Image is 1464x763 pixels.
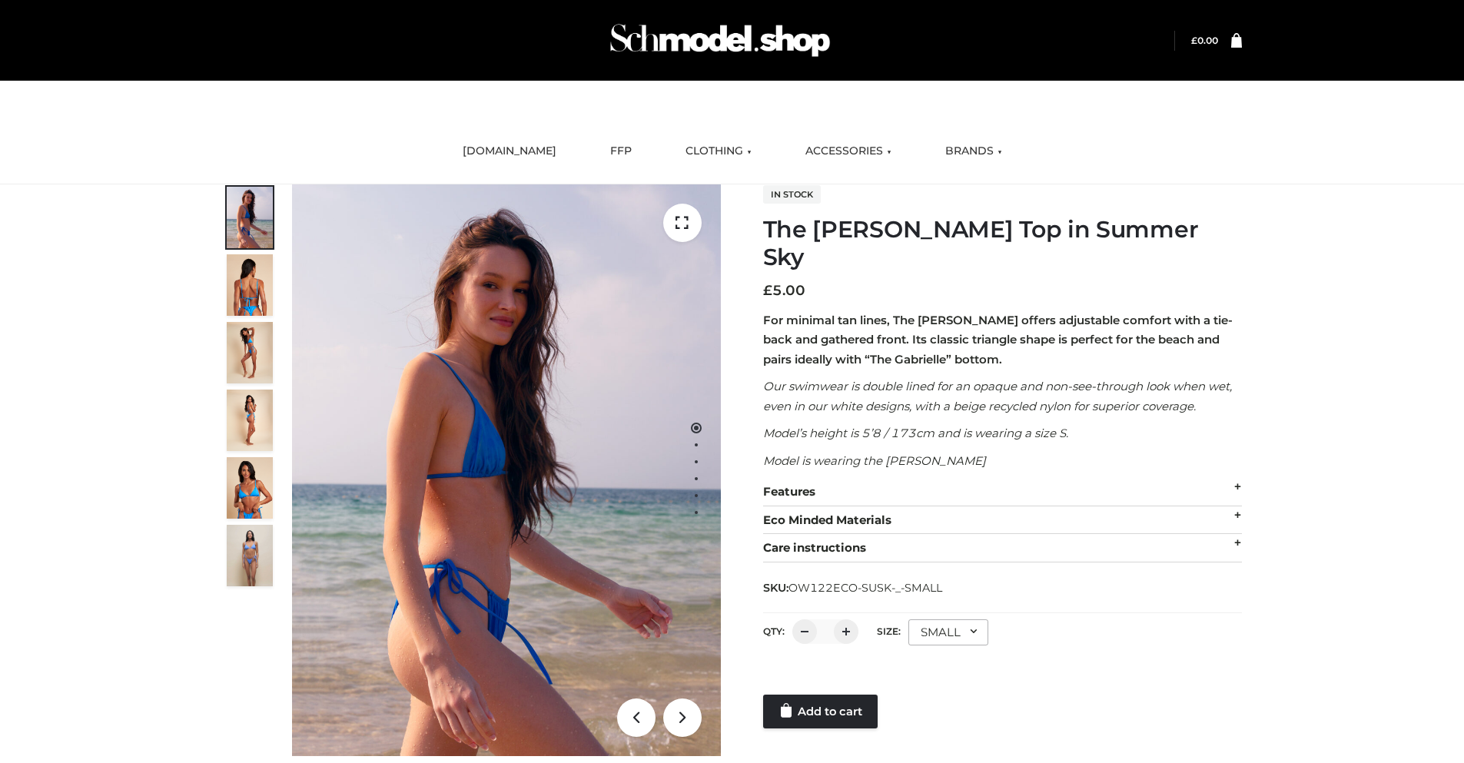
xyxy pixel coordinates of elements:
[674,134,763,168] a: CLOTHING
[763,185,821,204] span: In stock
[763,282,772,299] span: £
[227,322,273,383] img: 4.Alex-top_CN-1-1-2.jpg
[227,390,273,451] img: 3.Alex-top_CN-1-1-2.jpg
[877,625,901,637] label: Size:
[763,534,1242,562] div: Care instructions
[763,313,1233,367] strong: For minimal tan lines, The [PERSON_NAME] offers adjustable comfort with a tie-back and gathered f...
[763,379,1232,413] em: Our swimwear is double lined for an opaque and non-see-through look when wet, even in our white d...
[1191,35,1197,46] span: £
[227,525,273,586] img: SSVC.jpg
[227,254,273,316] img: 5.Alex-top_CN-1-1_1-1.jpg
[763,625,785,637] label: QTY:
[451,134,568,168] a: [DOMAIN_NAME]
[227,187,273,248] img: 1.Alex-top_SS-1_4464b1e7-c2c9-4e4b-a62c-58381cd673c0-1.jpg
[1191,35,1218,46] bdi: 0.00
[763,478,1242,506] div: Features
[763,579,944,597] span: SKU:
[763,453,986,468] em: Model is wearing the [PERSON_NAME]
[934,134,1014,168] a: BRANDS
[292,184,721,756] img: 1.Alex-top_SS-1_4464b1e7-c2c9-4e4b-a62c-58381cd673c0 (1)
[763,282,805,299] bdi: 5.00
[908,619,988,645] div: SMALL
[763,216,1242,271] h1: The [PERSON_NAME] Top in Summer Sky
[227,457,273,519] img: 2.Alex-top_CN-1-1-2.jpg
[599,134,643,168] a: FFP
[763,695,878,728] a: Add to cart
[1191,35,1218,46] a: £0.00
[763,506,1242,535] div: Eco Minded Materials
[788,581,942,595] span: OW122ECO-SUSK-_-SMALL
[794,134,903,168] a: ACCESSORIES
[605,10,835,71] img: Schmodel Admin 964
[763,426,1068,440] em: Model’s height is 5’8 / 173cm and is wearing a size S.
